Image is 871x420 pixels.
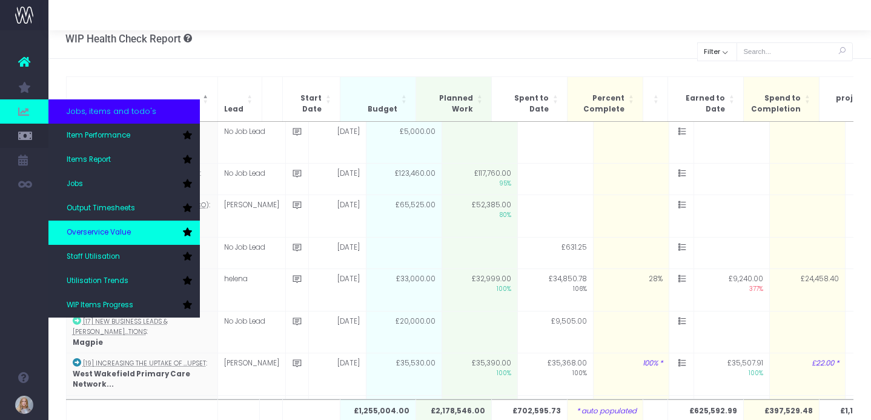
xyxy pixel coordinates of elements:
[308,269,366,312] td: [DATE]
[67,179,83,190] span: Jobs
[67,203,135,214] span: Output Timesheets
[700,285,763,294] span: 377%
[643,358,663,369] span: 100%
[83,359,206,368] abbr: [19] Increasing the uptake of cancer screening in Lupset
[366,311,442,353] td: £20,000.00
[217,122,285,164] td: No Job Lead
[308,195,366,238] td: [DATE]
[448,285,511,294] span: 100%
[308,237,366,268] td: [DATE]
[744,76,820,121] th: Spend to Completion: Activate to sort: Activate to sort
[308,164,366,195] td: [DATE]
[48,124,200,148] a: Item Performance
[700,369,763,378] span: 100%
[674,93,725,115] span: Earned to Date
[697,42,737,61] button: Filter
[65,33,192,45] h3: WIP Health Check Report
[66,353,217,396] td: :
[308,353,366,396] td: [DATE]
[498,93,549,115] span: Spent to Date
[517,237,593,268] td: £631.25
[366,269,442,312] td: £33,000.00
[750,93,801,115] span: Spend to Completion
[442,353,517,396] td: £35,390.00
[649,274,663,285] span: 28%
[217,76,262,121] th: Lead: Activate to sort: Activate to sort
[416,76,492,121] th: Planned Work: Activate to sort: Activate to sort
[48,221,200,245] a: Overservice Value
[66,76,217,121] th: Job: Activate to invert sorting: Activate to invert sorting
[217,353,285,396] td: [PERSON_NAME]
[568,76,643,121] th: Percent Complete: Activate to sort: Activate to sort
[442,269,517,312] td: £32,999.00
[67,227,131,238] span: Overservice Value
[517,311,593,353] td: £9,505.00
[73,369,190,390] strong: West Wakefield Primary Care Network...
[283,76,340,121] th: Start Date: Activate to sort: Activate to sort
[67,252,120,262] span: Staff Utilisation
[48,148,200,172] a: Items Report
[48,269,200,293] a: Utilisation Trends
[48,196,200,221] a: Output Timesheets
[217,269,285,312] td: helena
[67,130,130,141] span: Item Performance
[340,76,416,121] th: Budget: Activate to sort: Activate to sort
[422,93,473,115] span: Planned Work
[15,396,33,414] img: images/default_profile_image.png
[67,105,156,118] span: Jobs, items and todo's
[524,369,587,378] span: 100%
[694,353,769,396] td: £35,507.91
[217,164,285,195] td: No Job Lead
[574,93,624,115] span: Percent Complete
[801,274,839,285] span: £24,458.40
[48,172,200,196] a: Jobs
[67,300,133,311] span: WIP Items Progress
[224,104,243,115] span: Lead
[694,269,769,312] td: £9,240.00
[577,406,637,417] span: * auto populated
[668,76,744,121] th: Earned to Date: Activate to sort: Activate to sort
[366,122,442,164] td: £5,000.00
[73,338,103,347] strong: Magpie
[217,311,285,353] td: No Job Lead
[366,353,442,396] td: £35,530.00
[366,195,442,238] td: £65,525.00
[308,311,366,353] td: [DATE]
[66,311,217,353] td: :
[448,179,511,188] span: 95%
[368,104,397,115] span: Budget
[67,276,128,287] span: Utilisation Trends
[48,293,200,318] a: WIP Items Progress
[67,155,111,165] span: Items Report
[217,195,285,238] td: [PERSON_NAME]
[48,245,200,269] a: Staff Utilisation
[737,42,853,61] input: Search...
[308,122,366,164] td: [DATE]
[492,76,568,121] th: Spent to Date: Activate to sort: Activate to sort
[448,369,511,378] span: 100%
[217,237,285,268] td: No Job Lead
[517,353,593,396] td: £35,368.00
[442,195,517,238] td: £52,385.00
[643,76,668,121] th: : Activate to sort: Activate to sort
[448,211,511,220] span: 80%
[812,358,839,369] span: £22.00
[524,285,587,294] span: 106%
[517,269,593,312] td: £34,850.78
[442,164,517,195] td: £117,760.00
[366,164,442,195] td: £123,460.00
[289,93,322,115] span: Start Date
